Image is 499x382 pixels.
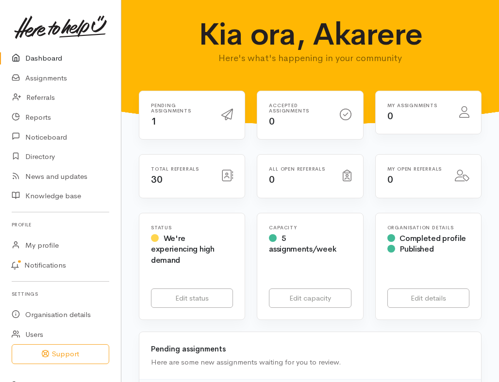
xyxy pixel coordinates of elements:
[151,225,233,230] h6: Status
[269,288,351,308] a: Edit capacity
[151,233,215,265] span: We're experiencing high demand
[151,357,469,368] div: Here are some new assignments waiting for you to review.
[269,115,275,127] span: 0
[12,344,109,364] button: Support
[399,233,466,243] span: Completed profile
[151,115,157,127] span: 1
[151,344,226,353] b: Pending assignments
[269,103,328,113] h6: Accepted assignments
[269,225,351,230] h6: Capacity
[198,17,423,51] h1: Kia ora, Akarere
[387,174,393,186] span: 0
[387,103,448,108] h6: My assignments
[269,174,275,186] span: 0
[151,166,210,172] h6: Total referrals
[399,244,433,254] span: Published
[387,110,393,122] span: 0
[387,225,469,230] h6: Organisation Details
[387,166,443,172] h6: My open referrals
[198,51,423,65] p: Here's what's happening in your community
[12,218,109,231] h6: Profile
[151,288,233,308] a: Edit status
[151,174,162,186] span: 30
[269,233,336,255] span: 5 assignments/week
[387,288,469,308] a: Edit details
[12,287,109,301] h6: Settings
[151,103,210,113] h6: Pending assignments
[269,166,331,172] h6: All open referrals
